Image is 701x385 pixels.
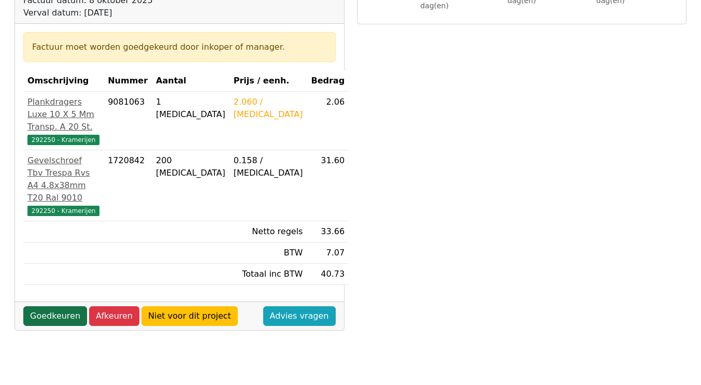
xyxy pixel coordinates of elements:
a: Gevelschroef Tbv Trespa Rvs A4 4.8x38mm T20 Ral 9010292250 - Kramerijen [27,154,99,217]
th: Prijs / eenh. [230,70,307,92]
td: BTW [230,243,307,264]
div: 200 [MEDICAL_DATA] [156,154,225,179]
th: Omschrijving [23,70,104,92]
div: Plankdragers Luxe 10 X 5 Mm Transp. A 20 St. [27,96,99,133]
th: Bedrag [307,70,349,92]
a: Plankdragers Luxe 10 X 5 Mm Transp. A 20 St.292250 - Kramerijen [27,96,99,146]
td: 7.07 [307,243,349,264]
th: Aantal [152,70,230,92]
span: 292250 - Kramerijen [27,206,99,216]
td: 33.66 [307,221,349,243]
td: 1720842 [104,150,152,221]
div: 1 [MEDICAL_DATA] [156,96,225,121]
div: 2.060 / [MEDICAL_DATA] [234,96,303,121]
td: Netto regels [230,221,307,243]
td: Totaal inc BTW [230,264,307,285]
div: Factuur moet worden goedgekeurd door inkoper of manager. [32,41,327,53]
div: Verval datum: [DATE] [23,7,330,19]
a: Goedkeuren [23,306,87,326]
span: 292250 - Kramerijen [27,135,99,145]
td: 40.73 [307,264,349,285]
div: Gevelschroef Tbv Trespa Rvs A4 4.8x38mm T20 Ral 9010 [27,154,99,204]
a: Advies vragen [263,306,336,326]
a: Niet voor dit project [141,306,238,326]
td: 31.60 [307,150,349,221]
th: Nummer [104,70,152,92]
a: Afkeuren [89,306,139,326]
td: 9081063 [104,92,152,150]
td: 2.06 [307,92,349,150]
div: 0.158 / [MEDICAL_DATA] [234,154,303,179]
